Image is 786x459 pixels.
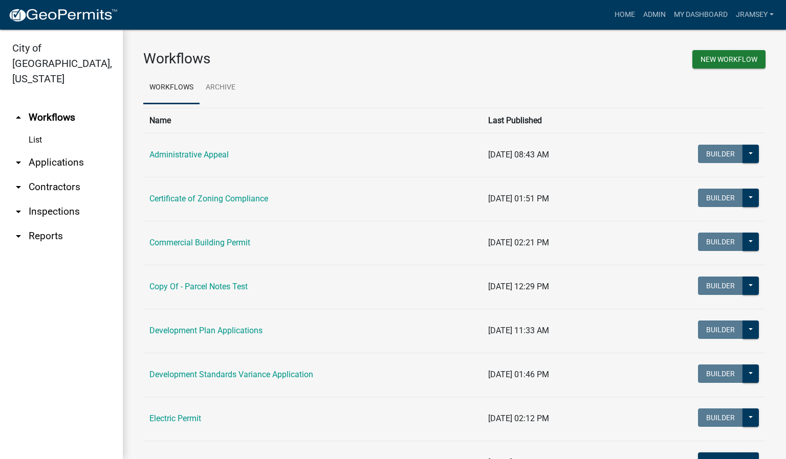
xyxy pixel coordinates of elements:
a: My Dashboard [670,5,732,25]
span: [DATE] 02:21 PM [488,238,549,247]
a: Certificate of Zoning Compliance [149,194,268,203]
a: Administrative Appeal [149,150,229,159]
a: Electric Permit [149,414,201,423]
i: arrow_drop_up [12,111,25,124]
a: Admin [639,5,670,25]
a: Home [610,5,639,25]
button: Builder [698,320,743,339]
h3: Workflows [143,50,447,67]
span: [DATE] 11:33 AM [488,326,549,335]
span: [DATE] 02:12 PM [488,414,549,423]
span: [DATE] 12:29 PM [488,282,549,291]
a: Copy Of - Parcel Notes Test [149,282,248,291]
button: Builder [698,233,743,251]
button: Builder [698,277,743,295]
i: arrow_drop_down [12,230,25,242]
i: arrow_drop_down [12,205,25,218]
a: Commercial Building Permit [149,238,250,247]
span: [DATE] 01:46 PM [488,370,549,379]
button: Builder [698,189,743,207]
a: Archive [200,72,242,104]
th: Last Published [482,108,623,133]
th: Name [143,108,482,133]
button: New Workflow [692,50,766,68]
a: Workflows [143,72,200,104]
a: Development Plan Applications [149,326,263,335]
span: [DATE] 01:51 PM [488,194,549,203]
a: jramsey [732,5,778,25]
span: [DATE] 08:43 AM [488,150,549,159]
button: Builder [698,145,743,163]
a: Development Standards Variance Application [149,370,313,379]
button: Builder [698,364,743,383]
i: arrow_drop_down [12,156,25,169]
button: Builder [698,408,743,427]
i: arrow_drop_down [12,181,25,193]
